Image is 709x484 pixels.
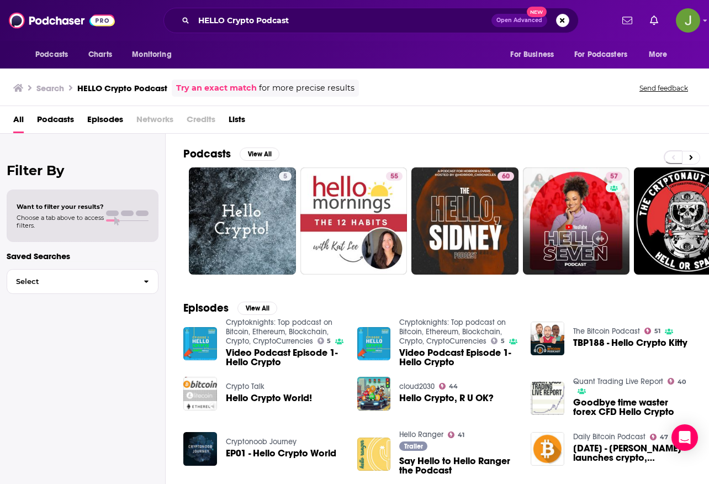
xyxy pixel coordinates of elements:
[523,167,630,275] a: 57
[458,433,464,438] span: 41
[496,18,542,23] span: Open Advanced
[36,83,64,93] h3: Search
[283,171,287,182] span: 5
[37,111,74,133] span: Podcasts
[527,7,547,17] span: New
[163,8,579,33] div: Search podcasts, credits, & more...
[226,382,264,391] a: Crypto Talk
[279,172,292,181] a: 5
[7,162,158,178] h2: Filter By
[498,172,514,181] a: 60
[240,148,279,161] button: View All
[77,83,167,93] h3: HELLO Crypto Podcast
[357,327,391,361] img: Video Podcast Episode 1- Hello Crypto
[399,348,517,367] a: Video Podcast Episode 1- Hello Crypto
[183,377,217,411] img: Hello Crypto World!
[183,147,231,161] h2: Podcasts
[386,172,403,181] a: 55
[399,456,517,475] a: Say Hello to Hello Ranger the Podcast
[17,214,104,229] span: Choose a tab above to access filters.
[404,443,423,450] span: Trailer
[226,318,332,346] a: Cryptoknights: Top podcast on Bitcoin, Ethereum, Blockchain, Crypto, CryptoCurrencies
[531,382,564,415] img: Goodbye time waster forex CFD Hello Crypto
[183,301,229,315] h2: Episodes
[502,171,510,182] span: 60
[237,302,277,315] button: View All
[183,301,277,315] a: EpisodesView All
[399,382,435,391] a: cloud2030
[187,111,215,133] span: Credits
[399,393,494,403] a: Hello Crypto, R U OK?
[183,432,217,466] img: EP01 - Hello Crypto World
[449,384,458,389] span: 44
[226,393,312,403] span: Hello Crypto World!
[650,434,668,440] a: 47
[573,338,687,348] span: TBP188 - Hello Crypto Kitty
[448,432,464,438] a: 41
[660,435,668,440] span: 47
[399,430,443,439] a: Hello Ranger
[136,111,173,133] span: Networks
[226,449,336,458] a: EP01 - Hello Crypto World
[676,8,700,33] img: User Profile
[645,11,663,30] a: Show notifications dropdown
[502,44,568,65] button: open menu
[132,47,171,62] span: Monitoring
[606,172,622,181] a: 57
[641,44,681,65] button: open menu
[531,432,564,466] img: Feb 23, 2018 - Robin Hood launches crypto, Elon Musk "hello world"
[618,11,637,30] a: Show notifications dropdown
[678,380,686,385] span: 40
[259,82,354,94] span: for more precise results
[573,398,691,417] a: Goodbye time waster forex CFD Hello Crypto
[573,432,645,441] a: Daily Bitcoin Podcast
[229,111,245,133] a: Lists
[676,8,700,33] span: Logged in as jon47193
[35,47,68,62] span: Podcasts
[573,444,691,462] a: Feb 23, 2018 - Robin Hood launches crypto, Elon Musk "hello world"
[439,383,458,390] a: 44
[399,318,506,346] a: Cryptoknights: Top podcast on Bitcoin, Ethereum, Blockchain, Crypto, CryptoCurrencies
[491,14,547,27] button: Open AdvancedNew
[9,10,115,31] img: Podchaser - Follow, Share and Rate Podcasts
[189,167,296,275] a: 5
[183,147,279,161] a: PodcastsView All
[87,111,123,133] a: Episodes
[81,44,119,65] a: Charts
[7,269,158,294] button: Select
[668,378,686,385] a: 40
[644,328,660,334] a: 51
[531,322,564,355] a: TBP188 - Hello Crypto Kitty
[357,377,391,411] img: Hello Crypto, R U OK?
[390,171,398,182] span: 55
[357,438,391,471] img: Say Hello to Hello Ranger the Podcast
[28,44,82,65] button: open menu
[300,167,408,275] a: 55
[176,82,257,94] a: Try an exact match
[124,44,186,65] button: open menu
[183,327,217,361] img: Video Podcast Episode 1- Hello Crypto
[574,47,627,62] span: For Podcasters
[610,171,618,182] span: 57
[13,111,24,133] a: All
[194,12,491,29] input: Search podcasts, credits, & more...
[573,377,663,386] a: Quant Trading Live Report
[671,424,698,451] div: Open Intercom Messenger
[318,338,331,344] a: 5
[226,348,344,367] a: Video Podcast Episode 1- Hello Crypto
[491,338,505,344] a: 5
[573,444,691,462] span: [DATE] - [PERSON_NAME] launches crypto, [PERSON_NAME] "hello world"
